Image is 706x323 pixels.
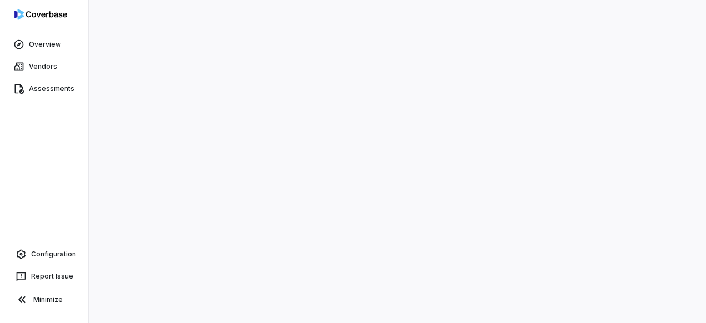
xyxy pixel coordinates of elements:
button: Report Issue [4,266,84,286]
img: logo-D7KZi-bG.svg [14,9,67,20]
a: Assessments [2,79,86,99]
button: Minimize [4,289,84,311]
a: Configuration [4,244,84,264]
a: Vendors [2,57,86,77]
a: Overview [2,34,86,54]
